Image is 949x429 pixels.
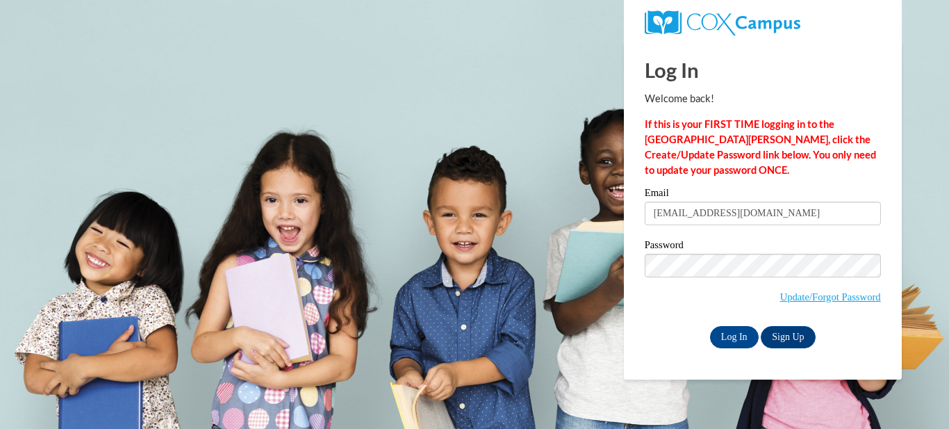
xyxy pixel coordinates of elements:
label: Password [645,240,881,254]
p: Welcome back! [645,91,881,106]
h1: Log In [645,56,881,84]
a: Update/Forgot Password [780,291,881,302]
img: COX Campus [645,10,800,35]
label: Email [645,188,881,202]
a: COX Campus [645,10,881,35]
input: Log In [710,326,759,348]
a: Sign Up [761,326,815,348]
strong: If this is your FIRST TIME logging in to the [GEOGRAPHIC_DATA][PERSON_NAME], click the Create/Upd... [645,118,876,176]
